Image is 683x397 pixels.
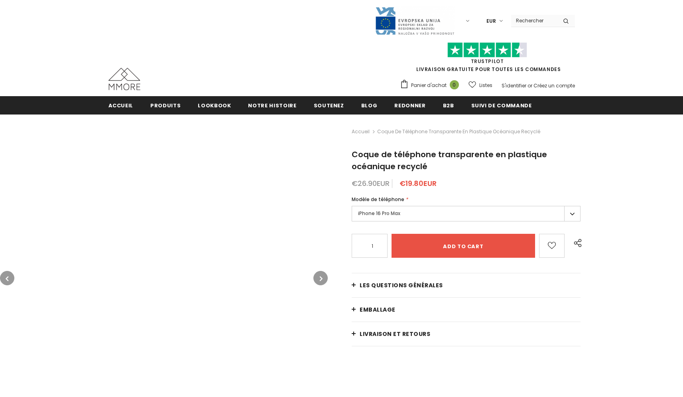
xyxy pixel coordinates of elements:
label: iPhone 16 Pro Max [352,206,581,221]
a: Listes [468,78,492,92]
a: Les questions générales [352,273,581,297]
span: Redonner [394,102,425,109]
input: Search Site [511,15,557,26]
span: Coque de téléphone transparente en plastique océanique recyclé [377,127,540,136]
span: B2B [443,102,454,109]
span: Les questions générales [360,281,443,289]
a: Redonner [394,96,425,114]
span: Accueil [108,102,134,109]
span: €19.80EUR [400,178,437,188]
a: TrustPilot [471,58,504,65]
a: EMBALLAGE [352,298,581,322]
a: Suivi de commande [471,96,532,114]
span: Lookbook [198,102,231,109]
span: Produits [150,102,181,109]
a: Produits [150,96,181,114]
span: Panier d'achat [411,81,447,89]
input: Add to cart [392,234,535,258]
a: Lookbook [198,96,231,114]
a: B2B [443,96,454,114]
span: LIVRAISON GRATUITE POUR TOUTES LES COMMANDES [400,46,575,73]
a: soutenez [314,96,344,114]
span: Listes [479,81,492,89]
img: Faites confiance aux étoiles pilotes [447,42,527,58]
span: €26.90EUR [352,178,390,188]
img: Javni Razpis [375,6,455,36]
a: Panier d'achat 0 [400,79,463,91]
img: Cas MMORE [108,68,140,90]
span: Suivi de commande [471,102,532,109]
a: Notre histoire [248,96,296,114]
span: or [528,82,532,89]
a: Accueil [352,127,370,136]
a: S'identifier [502,82,526,89]
span: EUR [486,17,496,25]
a: Javni Razpis [375,17,455,24]
a: Créez un compte [533,82,575,89]
span: Blog [361,102,378,109]
span: Livraison et retours [360,330,430,338]
span: 0 [450,80,459,89]
span: EMBALLAGE [360,306,396,314]
a: Blog [361,96,378,114]
a: Accueil [108,96,134,114]
a: Livraison et retours [352,322,581,346]
span: Notre histoire [248,102,296,109]
span: Modèle de téléphone [352,196,404,203]
span: soutenez [314,102,344,109]
span: Coque de téléphone transparente en plastique océanique recyclé [352,149,547,172]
